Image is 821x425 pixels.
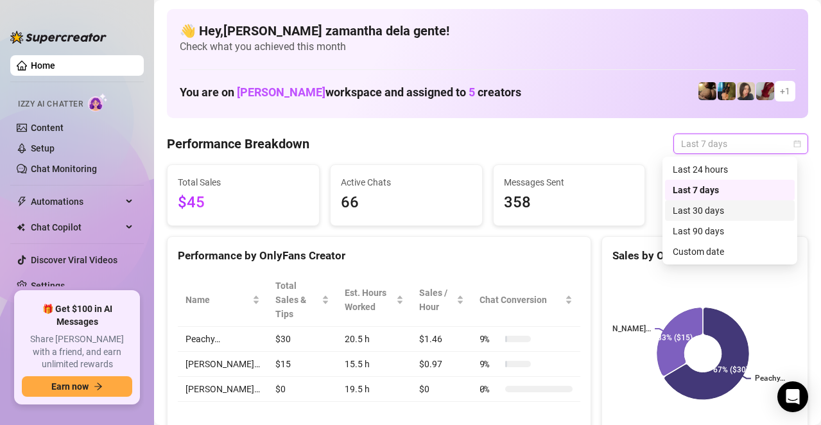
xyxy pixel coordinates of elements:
[673,245,787,259] div: Custom date
[780,84,790,98] span: + 1
[22,333,132,371] span: Share [PERSON_NAME] with a friend, and earn unlimited rewards
[337,352,411,377] td: 15.5 h
[673,162,787,177] div: Last 24 hours
[10,31,107,44] img: logo-BBDzfeDw.svg
[180,40,795,54] span: Check what you achieved this month
[480,332,500,346] span: 9 %
[718,82,736,100] img: Milly
[22,303,132,328] span: 🎁 Get $100 in AI Messages
[268,352,337,377] td: $15
[31,191,122,212] span: Automations
[480,357,500,371] span: 9 %
[411,327,471,352] td: $1.46
[31,123,64,133] a: Content
[31,143,55,153] a: Setup
[178,175,309,189] span: Total Sales
[665,241,795,262] div: Custom date
[411,352,471,377] td: $0.97
[777,381,808,412] div: Open Intercom Messenger
[178,273,268,327] th: Name
[178,191,309,215] span: $45
[480,293,562,307] span: Chat Conversion
[22,376,132,397] button: Earn nowarrow-right
[237,85,325,99] span: [PERSON_NAME]
[665,221,795,241] div: Last 90 days
[167,135,309,153] h4: Performance Breakdown
[186,293,250,307] span: Name
[180,22,795,40] h4: 👋 Hey, [PERSON_NAME] zamantha dela gente !
[31,60,55,71] a: Home
[793,140,801,148] span: calendar
[419,286,453,314] span: Sales / Hour
[665,200,795,221] div: Last 30 days
[268,377,337,402] td: $0
[31,255,117,265] a: Discover Viral Videos
[681,134,800,153] span: Last 7 days
[665,159,795,180] div: Last 24 hours
[587,324,651,333] text: [PERSON_NAME]…
[17,196,27,207] span: thunderbolt
[178,327,268,352] td: Peachy…
[504,191,635,215] span: 358
[737,82,755,100] img: Nina
[31,164,97,174] a: Chat Monitoring
[472,273,580,327] th: Chat Conversion
[94,382,103,391] span: arrow-right
[345,286,393,314] div: Est. Hours Worked
[178,247,580,265] div: Performance by OnlyFans Creator
[480,382,500,396] span: 0 %
[31,217,122,238] span: Chat Copilot
[337,377,411,402] td: 19.5 h
[756,82,774,100] img: Esme
[178,352,268,377] td: [PERSON_NAME]…
[17,223,25,232] img: Chat Copilot
[673,183,787,197] div: Last 7 days
[88,93,108,112] img: AI Chatter
[698,82,716,100] img: Peachy
[268,327,337,352] td: $30
[178,377,268,402] td: [PERSON_NAME]…
[275,279,319,321] span: Total Sales & Tips
[612,247,797,265] div: Sales by OnlyFans Creator
[341,175,472,189] span: Active Chats
[337,327,411,352] td: 20.5 h
[504,175,635,189] span: Messages Sent
[411,377,471,402] td: $0
[341,191,472,215] span: 66
[673,204,787,218] div: Last 30 days
[755,374,785,383] text: Peachy…
[665,180,795,200] div: Last 7 days
[673,224,787,238] div: Last 90 days
[18,98,83,110] span: Izzy AI Chatter
[469,85,475,99] span: 5
[268,273,337,327] th: Total Sales & Tips
[31,281,65,291] a: Settings
[51,381,89,392] span: Earn now
[180,85,521,100] h1: You are on workspace and assigned to creators
[411,273,471,327] th: Sales / Hour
